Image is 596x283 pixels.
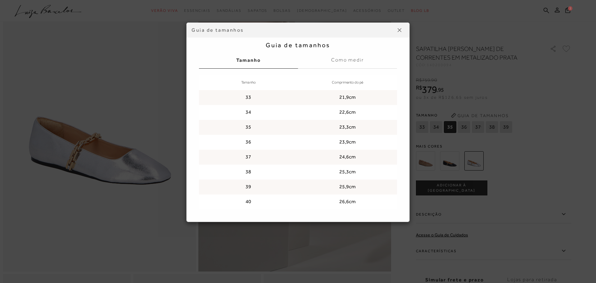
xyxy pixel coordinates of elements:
[199,41,397,49] h2: Guia de tamanhos
[298,194,397,209] td: 26,6cm
[298,165,397,180] td: 25,3cm
[298,180,397,194] td: 25,9cm
[199,180,298,194] td: 39
[199,105,298,120] td: 34
[199,150,298,165] td: 37
[199,120,298,135] td: 35
[298,90,397,105] td: 21,9cm
[192,27,395,34] div: Guia de tamanhos
[298,150,397,165] td: 24,6cm
[298,105,397,120] td: 22,6cm
[298,75,397,90] th: Comprimento do pé
[298,52,397,69] label: Como medir
[199,52,298,69] label: Tamanho
[199,75,298,90] th: Tamanho
[199,90,298,105] td: 33
[298,135,397,150] td: 23,9cm
[199,194,298,209] td: 40
[199,165,298,180] td: 38
[199,135,298,150] td: 36
[398,28,401,32] img: icon-close.png
[298,120,397,135] td: 23,3cm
